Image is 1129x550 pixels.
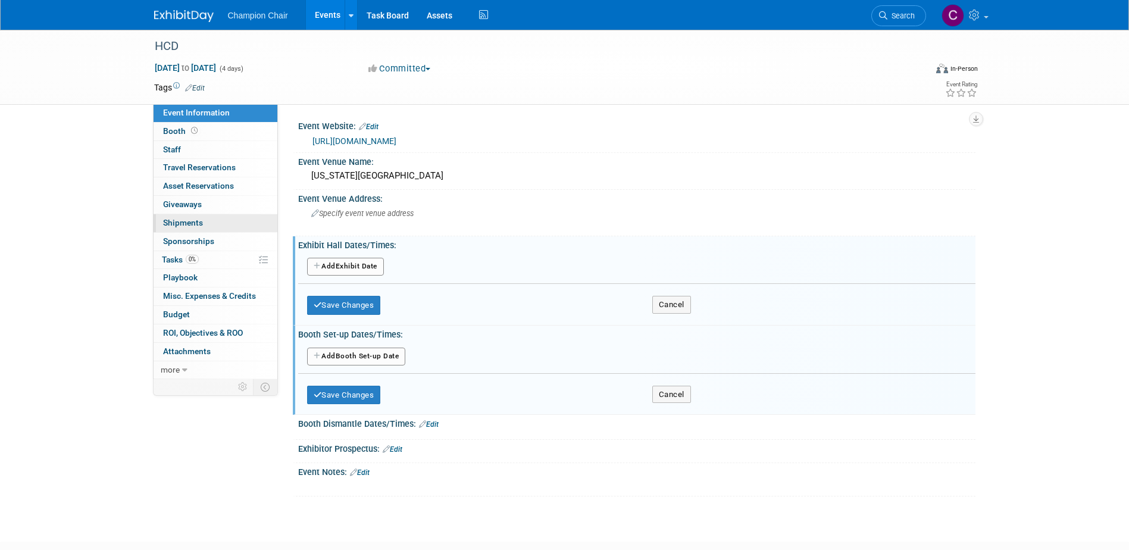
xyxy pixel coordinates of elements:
[154,10,214,22] img: ExhibitDay
[364,62,435,75] button: Committed
[161,365,180,374] span: more
[307,348,406,365] button: AddBooth Set-up Date
[298,117,975,133] div: Event Website:
[154,361,277,379] a: more
[154,343,277,361] a: Attachments
[163,108,230,117] span: Event Information
[154,251,277,269] a: Tasks0%
[383,445,402,454] a: Edit
[154,123,277,140] a: Booth
[154,62,217,73] span: [DATE] [DATE]
[163,145,181,154] span: Staff
[307,386,381,405] button: Save Changes
[233,379,254,395] td: Personalize Event Tab Strip
[298,415,975,430] div: Booth Dismantle Dates/Times:
[154,324,277,342] a: ROI, Objectives & ROO
[154,306,277,324] a: Budget
[307,167,967,185] div: [US_STATE][GEOGRAPHIC_DATA]
[151,36,908,57] div: HCD
[359,123,379,131] a: Edit
[154,82,205,93] td: Tags
[871,5,926,26] a: Search
[154,214,277,232] a: Shipments
[298,463,975,479] div: Event Notes:
[652,386,691,404] button: Cancel
[154,233,277,251] a: Sponsorships
[163,126,200,136] span: Booth
[163,291,256,301] span: Misc. Expenses & Credits
[163,181,234,190] span: Asset Reservations
[154,141,277,159] a: Staff
[950,64,978,73] div: In-Person
[154,269,277,287] a: Playbook
[162,255,199,264] span: Tasks
[307,258,384,276] button: AddExhibit Date
[350,468,370,477] a: Edit
[253,379,277,395] td: Toggle Event Tabs
[154,104,277,122] a: Event Information
[163,218,203,227] span: Shipments
[228,11,288,20] span: Champion Chair
[163,310,190,319] span: Budget
[419,420,439,429] a: Edit
[163,346,211,356] span: Attachments
[298,190,975,205] div: Event Venue Address:
[218,65,243,73] span: (4 days)
[189,126,200,135] span: Booth not reserved yet
[186,255,199,264] span: 0%
[185,84,205,92] a: Edit
[856,62,978,80] div: Event Format
[311,209,414,218] span: Specify event venue address
[307,296,381,315] button: Save Changes
[154,177,277,195] a: Asset Reservations
[298,153,975,168] div: Event Venue Name:
[298,326,975,340] div: Booth Set-up Dates/Times:
[936,64,948,73] img: Format-Inperson.png
[298,236,975,251] div: Exhibit Hall Dates/Times:
[163,328,243,337] span: ROI, Objectives & ROO
[163,162,236,172] span: Travel Reservations
[163,199,202,209] span: Giveaways
[312,136,396,146] a: [URL][DOMAIN_NAME]
[942,4,964,27] img: Chris Kiscellus
[887,11,915,20] span: Search
[652,296,691,314] button: Cancel
[163,273,198,282] span: Playbook
[180,63,191,73] span: to
[154,287,277,305] a: Misc. Expenses & Credits
[298,440,975,455] div: Exhibitor Prospectus:
[945,82,977,87] div: Event Rating
[154,196,277,214] a: Giveaways
[154,159,277,177] a: Travel Reservations
[163,236,214,246] span: Sponsorships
